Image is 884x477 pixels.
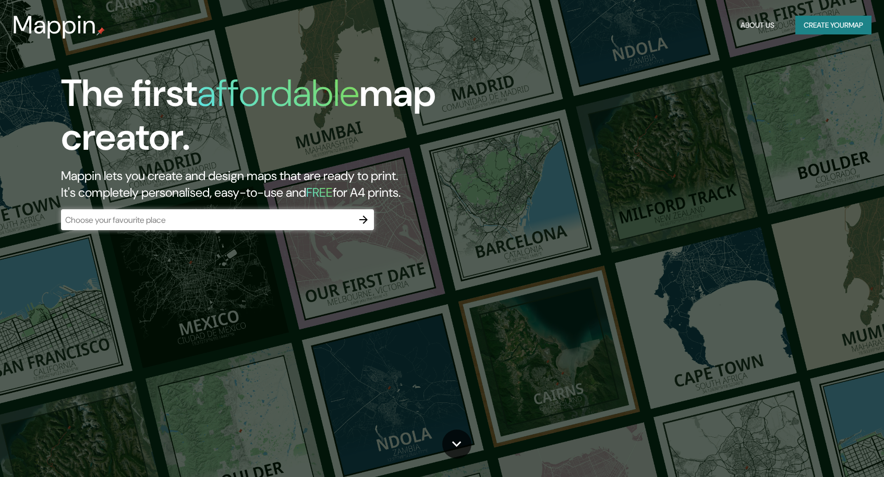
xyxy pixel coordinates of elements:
[96,27,105,35] img: mappin-pin
[61,71,503,168] h1: The first map creator.
[795,16,871,35] button: Create yourmap
[736,16,779,35] button: About Us
[61,214,353,226] input: Choose your favourite place
[13,10,96,40] h3: Mappin
[197,69,359,117] h1: affordable
[306,184,333,200] h5: FREE
[791,436,873,466] iframe: Help widget launcher
[61,168,503,201] h2: Mappin lets you create and design maps that are ready to print. It's completely personalised, eas...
